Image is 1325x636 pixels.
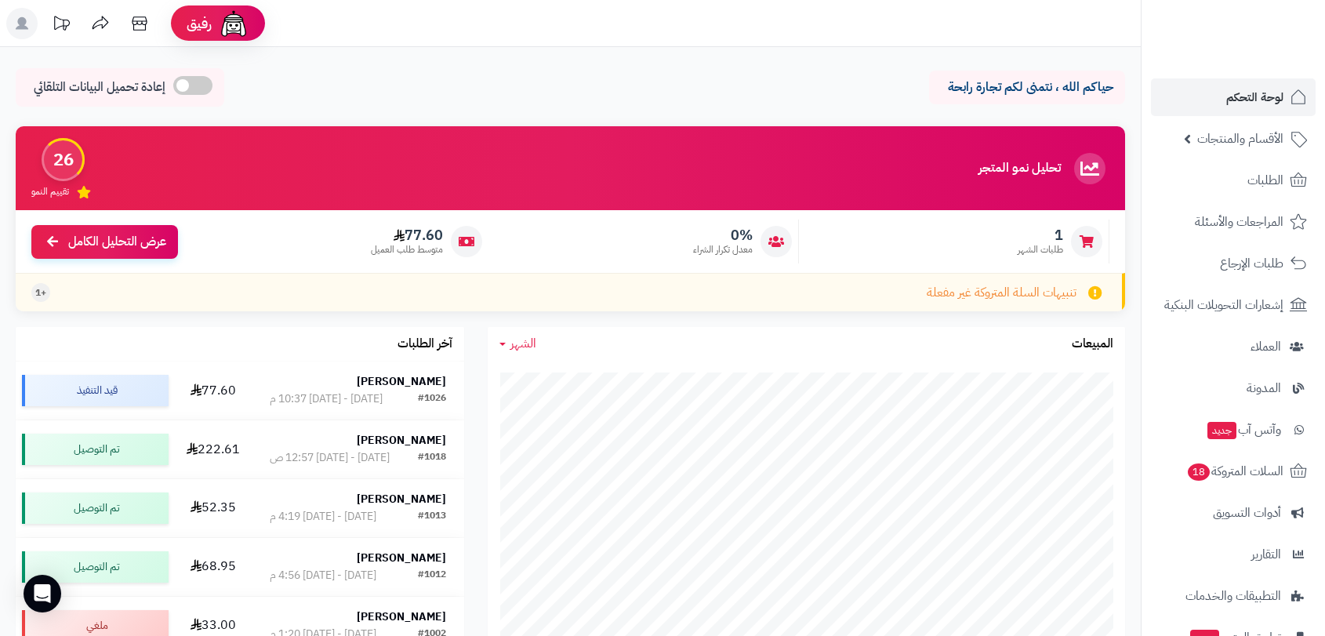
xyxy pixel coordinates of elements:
[270,450,390,466] div: [DATE] - [DATE] 12:57 ص
[927,284,1076,302] span: تنبيهات السلة المتروكة غير مفعلة
[1247,377,1281,399] span: المدونة
[1251,336,1281,358] span: العملاء
[510,334,536,353] span: الشهر
[1188,463,1211,482] span: 18
[357,609,446,625] strong: [PERSON_NAME]
[1151,411,1316,449] a: وآتس آبجديد
[357,550,446,566] strong: [PERSON_NAME]
[1164,294,1283,316] span: إشعارات التحويلات البنكية
[1220,253,1283,274] span: طلبات الإرجاع
[42,8,81,43] a: تحديثات المنصة
[1151,577,1316,615] a: التطبيقات والخدمات
[1151,494,1316,532] a: أدوات التسويق
[24,575,61,612] div: Open Intercom Messenger
[22,434,169,465] div: تم التوصيل
[175,538,251,596] td: 68.95
[693,243,753,256] span: معدل تكرار الشراء
[270,391,383,407] div: [DATE] - [DATE] 10:37 م
[357,373,446,390] strong: [PERSON_NAME]
[34,78,165,96] span: إعادة تحميل البيانات التلقائي
[1151,78,1316,116] a: لوحة التحكم
[1018,243,1063,256] span: طلبات الشهر
[68,233,166,251] span: عرض التحليل الكامل
[1251,543,1281,565] span: التقارير
[418,509,446,525] div: #1013
[35,286,46,300] span: +1
[1151,369,1316,407] a: المدونة
[693,227,753,244] span: 0%
[371,227,443,244] span: 77.60
[1185,585,1281,607] span: التطبيقات والخدمات
[22,375,169,406] div: قيد التنفيذ
[397,337,452,351] h3: آخر الطلبات
[218,8,249,39] img: ai-face.png
[1247,169,1283,191] span: الطلبات
[1151,203,1316,241] a: المراجعات والأسئلة
[1218,35,1310,68] img: logo-2.png
[418,568,446,583] div: #1012
[175,362,251,420] td: 77.60
[371,243,443,256] span: متوسط طلب العميل
[1186,460,1283,482] span: السلات المتروكة
[1226,86,1283,108] span: لوحة التحكم
[175,479,251,537] td: 52.35
[499,335,536,353] a: الشهر
[1072,337,1113,351] h3: المبيعات
[31,185,69,198] span: تقييم النمو
[1151,328,1316,365] a: العملاء
[187,14,212,33] span: رفيق
[175,420,251,478] td: 222.61
[418,391,446,407] div: #1026
[418,450,446,466] div: #1018
[1151,245,1316,282] a: طلبات الإرجاع
[270,509,376,525] div: [DATE] - [DATE] 4:19 م
[1207,422,1236,439] span: جديد
[270,568,376,583] div: [DATE] - [DATE] 4:56 م
[941,78,1113,96] p: حياكم الله ، نتمنى لكم تجارة رابحة
[1151,286,1316,324] a: إشعارات التحويلات البنكية
[1195,211,1283,233] span: المراجعات والأسئلة
[31,225,178,259] a: عرض التحليل الكامل
[978,162,1061,176] h3: تحليل نمو المتجر
[22,551,169,583] div: تم التوصيل
[1197,128,1283,150] span: الأقسام والمنتجات
[1018,227,1063,244] span: 1
[1206,419,1281,441] span: وآتس آب
[22,492,169,524] div: تم التوصيل
[1151,452,1316,490] a: السلات المتروكة18
[1151,536,1316,573] a: التقارير
[1151,162,1316,199] a: الطلبات
[357,432,446,449] strong: [PERSON_NAME]
[1213,502,1281,524] span: أدوات التسويق
[357,491,446,507] strong: [PERSON_NAME]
